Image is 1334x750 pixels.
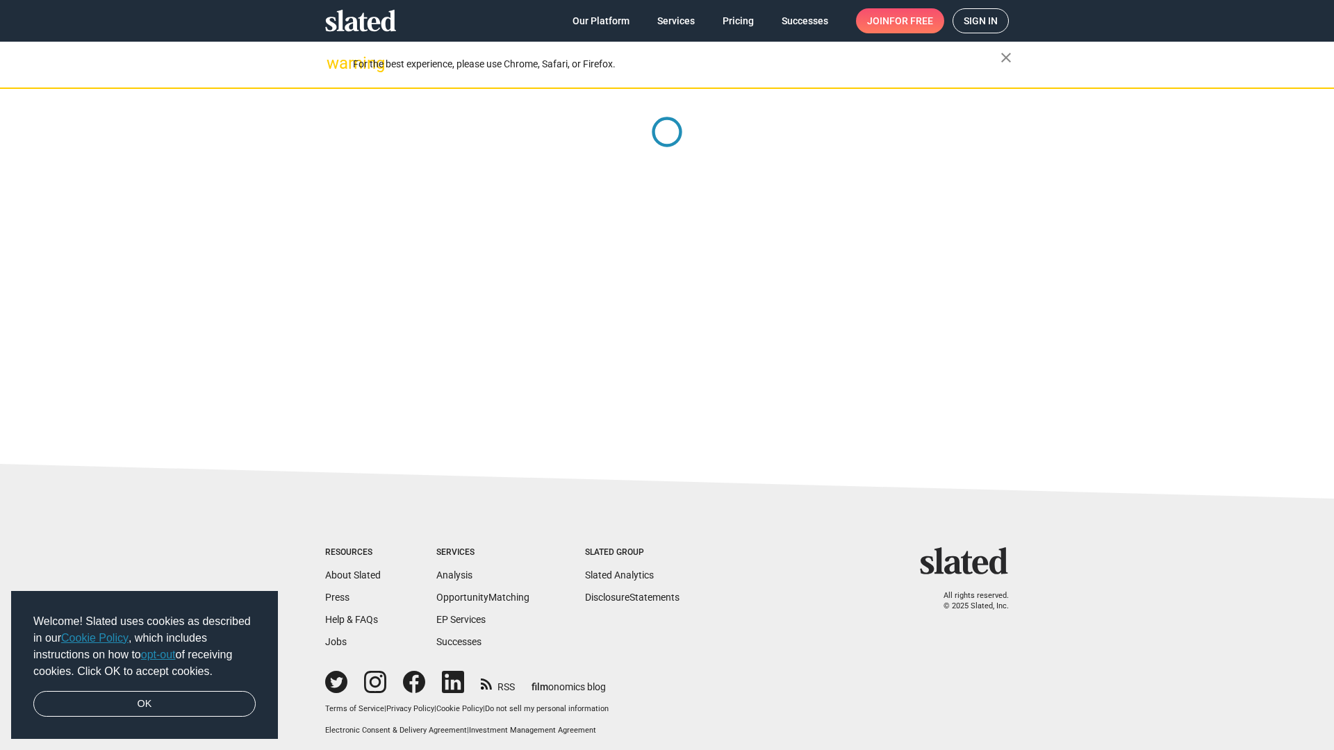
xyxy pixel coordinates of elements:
[325,569,381,581] a: About Slated
[483,704,485,713] span: |
[889,8,933,33] span: for free
[532,669,606,694] a: filmonomics blog
[867,8,933,33] span: Join
[532,681,548,692] span: film
[353,55,1000,74] div: For the best experience, please use Chrome, Safari, or Firefox.
[646,8,706,33] a: Services
[585,592,680,603] a: DisclosureStatements
[325,592,349,603] a: Press
[61,632,129,644] a: Cookie Policy
[485,704,609,715] button: Do not sell my personal information
[327,55,343,72] mat-icon: warning
[657,8,695,33] span: Services
[711,8,765,33] a: Pricing
[436,614,486,625] a: EP Services
[585,547,680,558] div: Slated Group
[723,8,754,33] span: Pricing
[384,704,386,713] span: |
[481,672,515,694] a: RSS
[436,592,529,603] a: OpportunityMatching
[434,704,436,713] span: |
[325,704,384,713] a: Terms of Service
[561,8,641,33] a: Our Platform
[964,9,998,33] span: Sign in
[33,613,256,680] span: Welcome! Slated uses cookies as described in our , which includes instructions on how to of recei...
[585,569,654,581] a: Slated Analytics
[436,547,529,558] div: Services
[953,8,1009,33] a: Sign in
[469,726,596,735] a: Investment Management Agreement
[856,8,944,33] a: Joinfor free
[573,8,629,33] span: Our Platform
[771,8,839,33] a: Successes
[325,726,467,735] a: Electronic Consent & Delivery Agreement
[325,547,381,558] div: Resources
[782,8,828,33] span: Successes
[386,704,434,713] a: Privacy Policy
[141,649,176,660] a: opt-out
[436,704,483,713] a: Cookie Policy
[325,636,347,647] a: Jobs
[325,614,378,625] a: Help & FAQs
[33,691,256,717] a: dismiss cookie message
[11,591,278,740] div: cookieconsent
[436,569,472,581] a: Analysis
[436,636,481,647] a: Successes
[998,49,1014,66] mat-icon: close
[929,591,1009,611] p: All rights reserved. © 2025 Slated, Inc.
[467,726,469,735] span: |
